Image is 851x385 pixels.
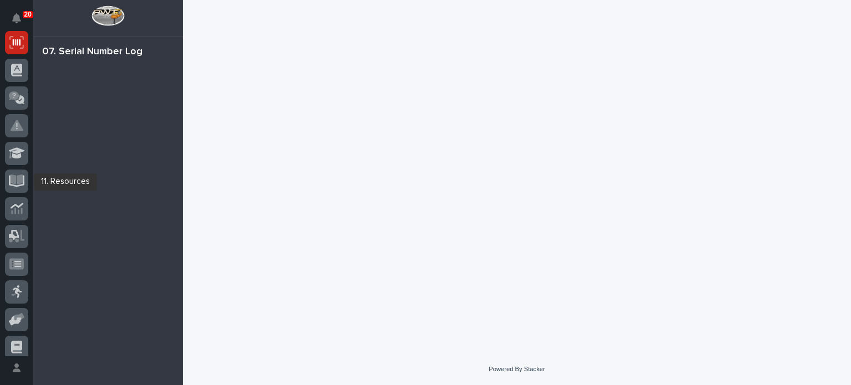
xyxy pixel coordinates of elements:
button: Notifications [5,7,28,30]
div: Notifications20 [14,13,28,31]
div: 07. Serial Number Log [42,46,142,58]
img: Workspace Logo [91,6,124,26]
a: Powered By Stacker [489,366,545,372]
p: 20 [24,11,32,18]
